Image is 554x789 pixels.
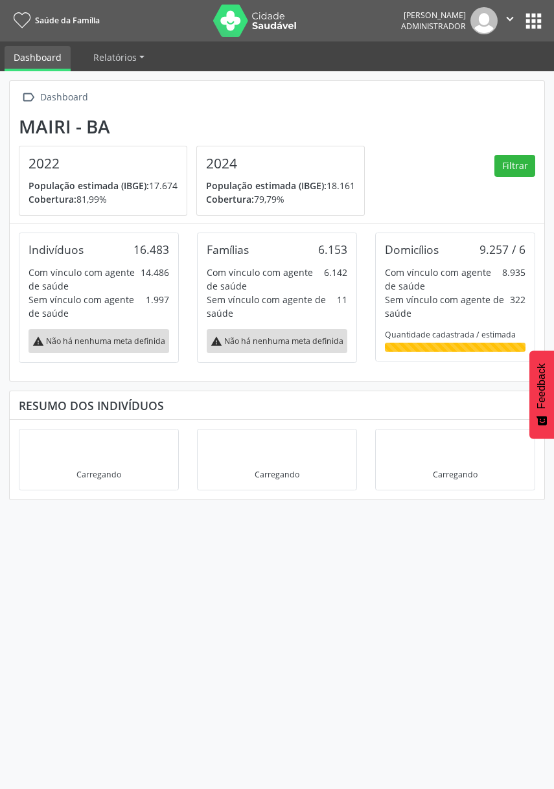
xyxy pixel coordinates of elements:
[29,329,169,353] div: Não há nenhuma meta definida
[29,179,149,192] span: População estimada (IBGE):
[19,398,535,413] div: Resumo dos indivíduos
[211,336,222,347] i: warning
[5,46,71,71] a: Dashboard
[206,193,254,205] span: Cobertura:
[502,266,525,293] div: 8.935
[470,7,498,34] img: img
[401,21,466,32] span: Administrador
[207,242,249,257] div: Famílias
[19,116,374,137] div: Mairi - BA
[385,242,439,257] div: Domicílios
[206,179,327,192] span: População estimada (IBGE):
[479,242,525,257] div: 9.257 / 6
[503,12,517,26] i: 
[433,469,478,480] div: Carregando
[529,350,554,439] button: Feedback - Mostrar pesquisa
[385,329,525,340] div: Quantidade cadastrada / estimada
[29,193,76,205] span: Cobertura:
[206,179,355,192] p: 18.161
[93,51,137,63] span: Relatórios
[536,363,548,409] span: Feedback
[133,242,169,257] div: 16.483
[32,336,44,347] i: warning
[29,179,178,192] p: 17.674
[206,155,355,172] h4: 2024
[29,266,141,293] div: Com vínculo com agente de saúde
[522,10,545,32] button: apps
[84,46,154,69] a: Relatórios
[255,469,299,480] div: Carregando
[401,10,466,21] div: [PERSON_NAME]
[76,469,121,480] div: Carregando
[9,10,100,31] a: Saúde da Família
[29,192,178,206] p: 81,99%
[38,88,90,107] div: Dashboard
[19,88,90,107] a:  Dashboard
[207,329,347,353] div: Não há nenhuma meta definida
[324,266,347,293] div: 6.142
[498,7,522,34] button: 
[494,155,535,177] button: Filtrar
[207,293,337,320] div: Sem vínculo com agente de saúde
[385,293,510,320] div: Sem vínculo com agente de saúde
[29,155,178,172] h4: 2022
[206,192,355,206] p: 79,79%
[19,88,38,107] i: 
[29,293,146,320] div: Sem vínculo com agente de saúde
[207,266,324,293] div: Com vínculo com agente de saúde
[318,242,347,257] div: 6.153
[337,293,347,320] div: 11
[510,293,525,320] div: 322
[146,293,169,320] div: 1.997
[35,15,100,26] span: Saúde da Família
[385,266,502,293] div: Com vínculo com agente de saúde
[29,242,84,257] div: Indivíduos
[141,266,169,293] div: 14.486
